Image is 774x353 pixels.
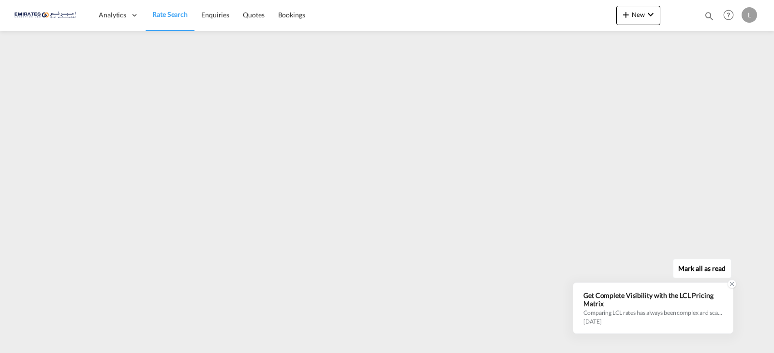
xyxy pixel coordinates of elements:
[742,7,757,23] div: L
[720,7,742,24] div: Help
[201,11,229,19] span: Enquiries
[278,11,305,19] span: Bookings
[152,10,188,18] span: Rate Search
[620,11,656,18] span: New
[645,9,656,20] md-icon: icon-chevron-down
[243,11,264,19] span: Quotes
[616,6,660,25] button: icon-plus 400-fgNewicon-chevron-down
[620,9,632,20] md-icon: icon-plus 400-fg
[15,4,80,26] img: c67187802a5a11ec94275b5db69a26e6.png
[704,11,714,25] div: icon-magnify
[704,11,714,21] md-icon: icon-magnify
[99,10,126,20] span: Analytics
[720,7,737,23] span: Help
